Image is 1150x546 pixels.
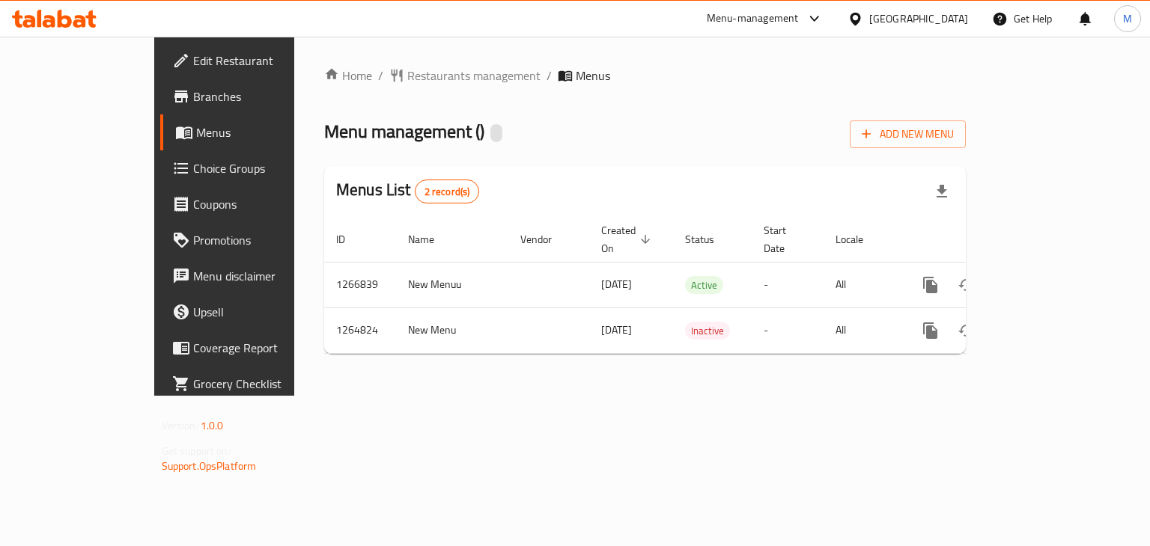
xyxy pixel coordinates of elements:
[764,221,806,257] span: Start Date
[324,307,396,353] td: 1264824
[547,67,552,85] li: /
[913,313,949,349] button: more
[160,222,347,258] a: Promotions
[160,150,347,186] a: Choice Groups
[707,10,799,28] div: Menu-management
[601,274,632,294] span: [DATE]
[324,114,484,148] span: Menu management ( )
[160,366,347,402] a: Grocery Checklist
[193,195,335,213] span: Coupons
[193,339,335,357] span: Coverage Report
[336,230,365,248] span: ID
[1123,10,1132,27] span: M
[396,262,508,307] td: New Menuu
[415,180,480,203] div: Total records count
[836,230,883,248] span: Locale
[201,416,224,435] span: 1.0.0
[160,330,347,366] a: Coverage Report
[160,258,347,294] a: Menu disclaimer
[752,262,824,307] td: -
[162,441,231,461] span: Get support on:
[416,185,479,199] span: 2 record(s)
[160,294,347,330] a: Upsell
[193,88,335,105] span: Branches
[324,217,1068,354] table: enhanced table
[324,262,396,307] td: 1266839
[378,67,383,85] li: /
[160,114,347,150] a: Menus
[601,320,632,340] span: [DATE]
[685,276,723,294] div: Active
[949,313,985,349] button: Change Status
[336,179,479,203] h2: Menus List
[324,67,372,85] a: Home
[901,217,1068,263] th: Actions
[913,267,949,303] button: more
[193,231,335,249] span: Promotions
[520,230,571,248] span: Vendor
[193,159,335,177] span: Choice Groups
[193,375,335,393] span: Grocery Checklist
[193,303,335,321] span: Upsell
[869,10,968,27] div: [GEOGRAPHIC_DATA]
[160,79,347,114] a: Branches
[949,267,985,303] button: Change Status
[324,67,966,85] nav: breadcrumb
[685,322,730,340] span: Inactive
[396,307,508,353] td: New Menu
[162,456,257,476] a: Support.OpsPlatform
[850,120,966,148] button: Add New Menu
[601,221,655,257] span: Created On
[193,267,335,285] span: Menu disclaimer
[685,322,730,340] div: Inactive
[824,307,901,353] td: All
[196,123,335,141] span: Menus
[576,67,610,85] span: Menus
[389,67,541,85] a: Restaurants management
[824,262,901,307] td: All
[408,230,454,248] span: Name
[685,277,723,294] span: Active
[752,307,824,353] td: -
[193,52,335,70] span: Edit Restaurant
[160,43,347,79] a: Edit Restaurant
[862,125,954,144] span: Add New Menu
[407,67,541,85] span: Restaurants management
[924,174,960,209] div: Export file
[160,186,347,222] a: Coupons
[685,230,734,248] span: Status
[162,416,198,435] span: Version:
